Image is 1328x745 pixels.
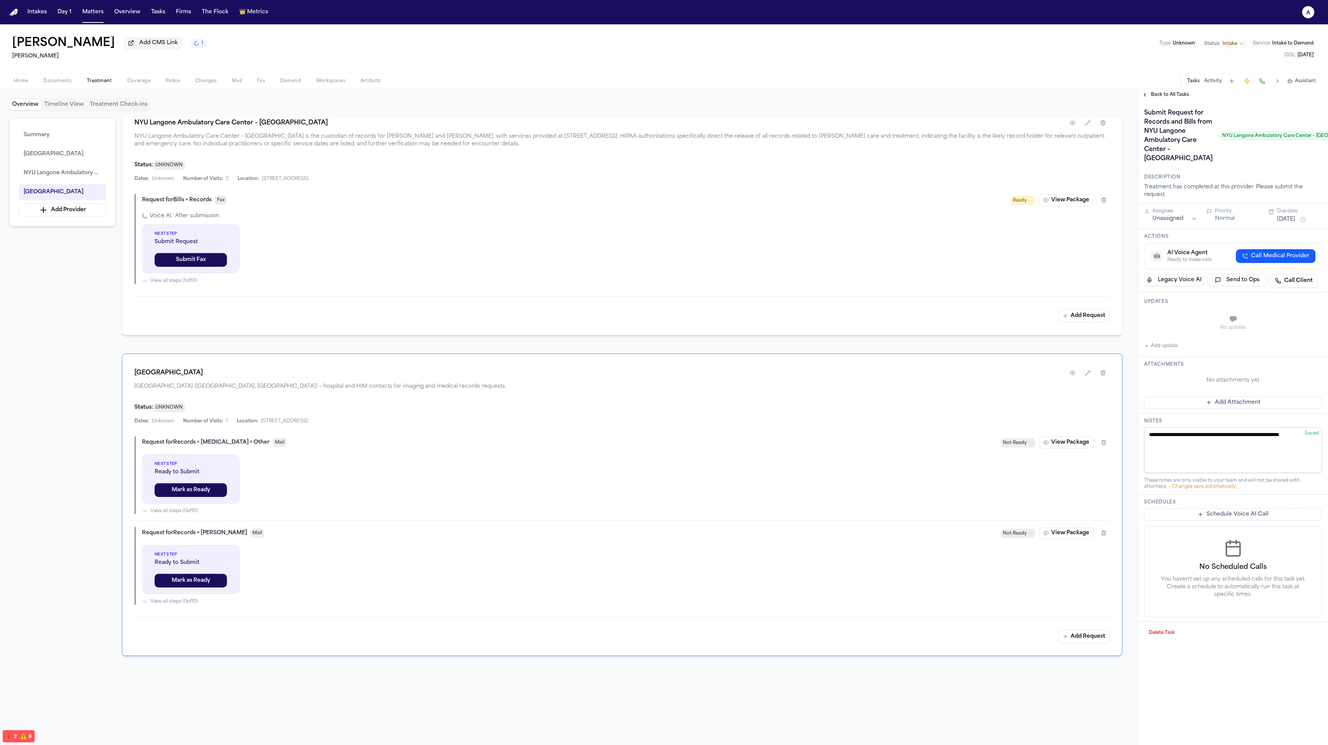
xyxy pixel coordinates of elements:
span: 1 [226,418,228,424]
button: View all steps (0of10) [142,599,1110,605]
button: crownMetrics [236,5,271,19]
button: Change status from Intake [1200,39,1248,48]
span: Not Ready [1003,439,1027,447]
div: Ready to make calls [1167,257,1212,263]
button: Call Medical Provider [1236,249,1315,263]
h3: Updates [1144,299,1322,305]
button: Activity [1204,78,1222,84]
a: Call Client [1270,274,1318,288]
span: Location: [237,418,258,424]
h3: Actions [1144,234,1322,240]
button: Edit Service: Intake to Demand [1251,40,1316,47]
button: Delete Task [1144,627,1180,639]
button: Matters [79,5,107,19]
h1: [PERSON_NAME] [12,37,115,50]
div: Treatment has completed at this provider. Please submit the request. [1144,183,1322,199]
span: Unknown [152,176,174,182]
div: Due date [1277,208,1322,214]
button: Send to Ops [1207,274,1267,286]
button: The Flock [199,5,231,19]
div: No attachments yet [1144,377,1322,384]
button: Mark as Ready [155,483,227,497]
h1: NYU Langone Ambulatory Care Center – [GEOGRAPHIC_DATA] [134,118,328,127]
span: 1 [201,40,203,46]
span: Intake [1223,41,1237,47]
span: Unknown [1173,41,1195,46]
span: 2 [226,176,228,182]
span: Mail [232,78,242,84]
span: Submit Request [155,238,227,246]
span: Saved [1305,431,1319,436]
div: Request for Bills + Records [142,196,212,204]
span: [STREET_ADDRESS] [261,418,308,424]
button: [GEOGRAPHIC_DATA] [19,146,106,162]
span: • Changes save automatically [1169,484,1236,489]
span: Next Step [155,461,227,467]
button: Edit Type: Unknown [1157,40,1197,47]
span: After submission [175,212,219,220]
button: Mark as Ready [155,574,227,587]
button: View Package [1039,436,1094,449]
button: [DATE] [1277,216,1295,223]
h1: [GEOGRAPHIC_DATA] [134,368,203,377]
span: Treatment [87,78,112,84]
button: Add update [1144,341,1178,350]
span: Call Medical Provider [1251,252,1309,260]
button: View all steps (1of10) [142,278,1110,284]
button: Overview [9,99,41,110]
span: UNKNOWN [153,161,185,170]
button: Intakes [24,5,50,19]
button: Edit matter name [12,37,115,50]
span: DOL : [1285,53,1296,57]
button: Add Task [1226,76,1237,86]
button: View all steps (0of10) [142,508,1110,514]
span: [GEOGRAPHIC_DATA] ([GEOGRAPHIC_DATA], [GEOGRAPHIC_DATA]) – hospital and HIM contacts for imaging ... [134,383,1110,390]
button: Mail [273,438,287,447]
div: These notes are only visible to your team and will not be shared with attorneys. [1144,478,1322,490]
span: Demand [280,78,301,84]
button: Tasks [148,5,168,19]
button: Legacy Voice AI [1144,274,1204,286]
span: View all steps ( 1 of 10 ) [150,278,197,284]
div: Request for Records + [PERSON_NAME] [142,529,247,537]
p: You haven't set up any scheduled calls for this task yet. Create a schedule to automatically run ... [1160,576,1306,599]
span: [DATE] [1298,53,1314,57]
span: Voice AI: [150,212,173,220]
span: NYU Langone Ambulatory Care Center – [GEOGRAPHIC_DATA] is the custodian of records for [PERSON_NA... [134,133,1110,148]
h2: [PERSON_NAME] [12,52,206,61]
span: Unknown [152,418,174,424]
button: Add Request [1058,630,1110,643]
button: 1 active task [191,39,206,48]
a: Overview [111,5,144,19]
button: Timeline View [41,99,87,110]
div: Assignee [1152,208,1197,214]
button: Assistant [1287,78,1316,84]
span: Documents [43,78,72,84]
span: Coverage [127,78,150,84]
button: Summary [19,127,106,143]
button: NYU Langone Ambulatory Care Center – [GEOGRAPHIC_DATA] [19,165,106,181]
span: Type : [1159,41,1172,46]
button: Back to All Tasks [1138,92,1193,98]
span: View all steps ( 0 of 10 ) [150,599,198,605]
span: Next Step [155,552,227,557]
span: Not Ready [1003,530,1027,537]
span: Home [14,78,28,84]
h3: No Scheduled Calls [1157,562,1309,573]
div: Request for Records + [MEDICAL_DATA] + Other [142,439,270,446]
span: 🤖 [1154,252,1160,260]
span: UNKNOWN [153,403,185,412]
span: Dates: [134,176,149,182]
button: Day 1 [54,5,75,19]
button: [GEOGRAPHIC_DATA] [19,184,106,200]
h3: Schedules [1144,499,1322,505]
button: Make a Call [1257,76,1267,86]
span: Artifacts [361,78,381,84]
div: AI Voice Agent [1167,249,1212,257]
span: Status: [1204,41,1220,47]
